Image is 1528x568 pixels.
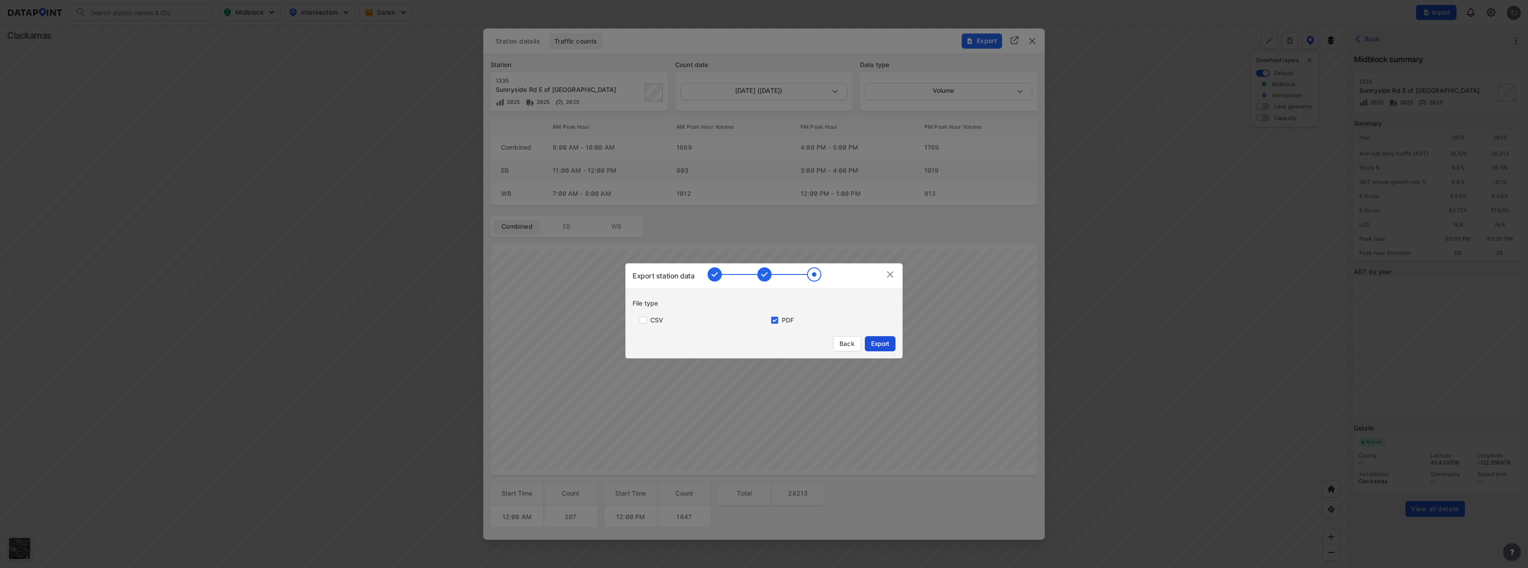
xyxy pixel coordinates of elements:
[782,316,794,325] label: PDF
[870,339,890,348] span: Export
[650,316,663,325] label: CSV
[633,299,903,308] div: File type
[839,339,856,348] span: Back
[633,270,694,281] div: Export station data
[708,267,821,282] img: 1r8AAAAASUVORK5CYII=
[885,269,895,280] img: IvGo9hDFjq0U70AQfCTEoVEAFwAAAAASUVORK5CYII=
